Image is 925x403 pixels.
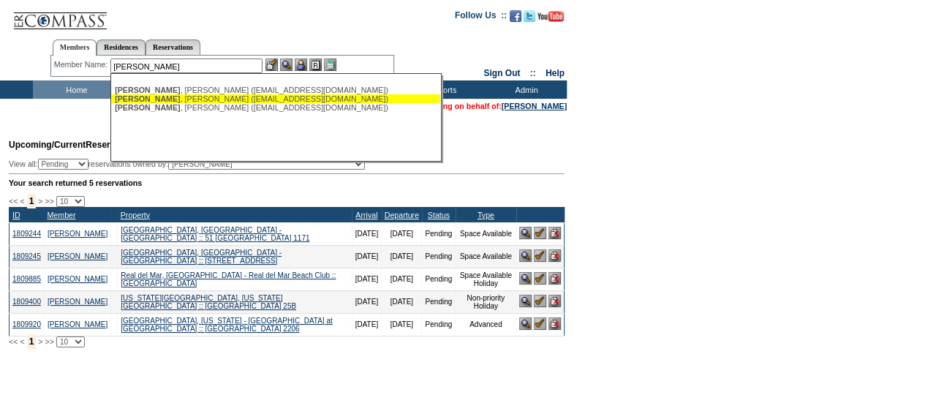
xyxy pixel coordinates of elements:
[537,11,564,22] img: Subscribe to our YouTube Channel
[534,272,546,285] img: Confirm Reservation
[27,194,37,208] span: 1
[9,140,141,150] span: Reservations
[428,211,450,219] a: Status
[12,298,41,306] a: 1809400
[502,102,567,110] a: [PERSON_NAME]
[48,298,107,306] a: [PERSON_NAME]
[422,290,456,313] td: Pending
[483,80,567,99] td: Admin
[477,211,494,219] a: Type
[121,271,336,287] a: Real del Mar, [GEOGRAPHIC_DATA] - Real del Mar Beach Club :: [GEOGRAPHIC_DATA]
[548,249,561,262] img: Cancel Reservation
[20,337,24,346] span: <
[530,68,536,78] span: ::
[548,272,561,285] img: Cancel Reservation
[548,227,561,239] img: Cancel Reservation
[422,222,456,245] td: Pending
[534,317,546,330] img: Confirm Reservation
[121,226,309,242] a: [GEOGRAPHIC_DATA], [GEOGRAPHIC_DATA] - [GEOGRAPHIC_DATA] :: 51 [GEOGRAPHIC_DATA] 1171
[519,295,532,307] img: View Reservation
[382,245,422,268] td: [DATE]
[121,317,333,333] a: [GEOGRAPHIC_DATA], [US_STATE] - [GEOGRAPHIC_DATA] at [GEOGRAPHIC_DATA] :: [GEOGRAPHIC_DATA] 2206
[115,86,180,94] span: [PERSON_NAME]
[324,59,336,71] img: b_calculator.gif
[45,337,53,346] span: >>
[115,103,437,112] div: , [PERSON_NAME] ([EMAIL_ADDRESS][DOMAIN_NAME])
[265,59,278,71] img: b_edit.gif
[9,178,565,187] div: Your search returned 5 reservations
[422,245,456,268] td: Pending
[382,290,422,313] td: [DATE]
[115,86,437,94] div: , [PERSON_NAME] ([EMAIL_ADDRESS][DOMAIN_NAME])
[548,295,561,307] img: Cancel Reservation
[456,290,516,313] td: Non-priority Holiday
[280,59,292,71] img: View
[519,317,532,330] img: View Reservation
[519,272,532,285] img: View Reservation
[309,59,322,71] img: Reservations
[456,245,516,268] td: Space Available
[48,275,107,283] a: [PERSON_NAME]
[382,222,422,245] td: [DATE]
[355,211,377,219] a: Arrival
[382,313,422,336] td: [DATE]
[545,68,565,78] a: Help
[48,230,107,238] a: [PERSON_NAME]
[510,10,521,22] img: Become our fan on Facebook
[48,252,107,260] a: [PERSON_NAME]
[146,39,200,55] a: Reservations
[524,15,535,23] a: Follow us on Twitter
[548,317,561,330] img: Cancel Reservation
[38,197,42,206] span: >
[422,268,456,290] td: Pending
[9,337,18,346] span: <<
[382,268,422,290] td: [DATE]
[519,249,532,262] img: View Reservation
[399,102,567,110] span: You are acting on behalf of:
[455,9,507,26] td: Follow Us ::
[456,268,516,290] td: Space Available Holiday
[115,94,437,103] div: , [PERSON_NAME] ([EMAIL_ADDRESS][DOMAIN_NAME])
[352,290,381,313] td: [DATE]
[12,275,41,283] a: 1809885
[121,249,282,265] a: [GEOGRAPHIC_DATA], [GEOGRAPHIC_DATA] - [GEOGRAPHIC_DATA] :: [STREET_ADDRESS]
[456,313,516,336] td: Advanced
[48,320,107,328] a: [PERSON_NAME]
[45,197,53,206] span: >>
[510,15,521,23] a: Become our fan on Facebook
[9,140,86,150] span: Upcoming/Current
[534,249,546,262] img: Confirm Reservation
[53,39,97,56] a: Members
[524,10,535,22] img: Follow us on Twitter
[352,222,381,245] td: [DATE]
[295,59,307,71] img: Impersonate
[534,295,546,307] img: Confirm Reservation
[385,211,419,219] a: Departure
[534,227,546,239] img: Confirm Reservation
[456,222,516,245] td: Space Available
[115,103,180,112] span: [PERSON_NAME]
[47,211,75,219] a: Member
[422,313,456,336] td: Pending
[38,337,42,346] span: >
[352,245,381,268] td: [DATE]
[537,15,564,23] a: Subscribe to our YouTube Channel
[27,334,37,349] span: 1
[12,320,41,328] a: 1809920
[9,197,18,206] span: <<
[121,294,296,310] a: [US_STATE][GEOGRAPHIC_DATA], [US_STATE][GEOGRAPHIC_DATA] :: [GEOGRAPHIC_DATA] 25B
[20,197,24,206] span: <
[352,268,381,290] td: [DATE]
[33,80,117,99] td: Home
[97,39,146,55] a: Residences
[12,230,41,238] a: 1809244
[54,59,110,71] div: Member Name:
[121,211,150,219] a: Property
[519,227,532,239] img: View Reservation
[352,313,381,336] td: [DATE]
[9,159,371,170] div: View all: reservations owned by:
[12,211,20,219] a: ID
[12,252,41,260] a: 1809245
[115,94,180,103] span: [PERSON_NAME]
[483,68,520,78] a: Sign Out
